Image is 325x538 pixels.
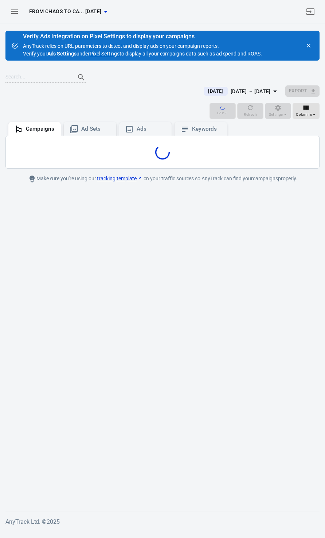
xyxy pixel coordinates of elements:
a: Sign out [302,3,319,20]
div: Campaigns [26,125,55,133]
button: Search [73,69,90,86]
div: Keywords [192,125,221,133]
button: [DATE][DATE] － [DATE] [198,85,285,97]
button: Columns [293,103,320,119]
div: AnyTrack relies on URL parameters to detect and display ads on your campaign reports. Verify your... [23,34,262,58]
a: tracking template [97,175,142,182]
input: Search... [5,73,70,82]
h6: AnyTrack Ltd. © 2025 [5,517,320,526]
span: From Chaos to Calm - TC Checkout 8.10.25 [29,7,101,16]
div: Ads [137,125,166,133]
span: [DATE] [205,88,226,95]
span: Columns [296,111,312,118]
div: [DATE] － [DATE] [231,87,271,96]
strong: Ads Settings [47,51,77,57]
div: Make sure you're using our on your traffic sources so AnyTrack can find your campaigns properly. [5,174,320,183]
div: Verify Ads Integration on Pixel Settings to display your campaigns [23,33,262,40]
a: Pixel Settings [90,50,120,58]
div: Ad Sets [81,125,110,133]
button: close [304,41,314,51]
button: From Chaos to Ca... [DATE] [26,5,110,18]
